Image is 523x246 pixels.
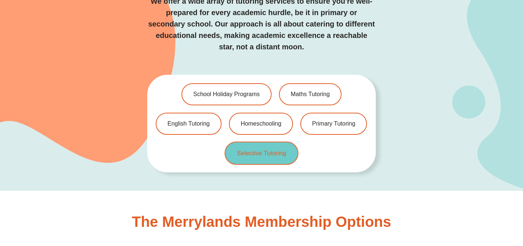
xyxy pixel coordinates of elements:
span: English Tutoring [167,121,210,127]
a: Primary Tutoring [300,113,367,135]
span: Selective Tutoring [237,150,286,156]
a: English Tutoring [156,113,222,135]
h2: The Merrylands Membership Options [132,214,391,229]
span: Homeschooling [241,121,281,127]
span: Maths Tutoring [291,91,330,97]
a: Homeschooling [229,113,293,135]
a: Selective Tutoring [225,141,298,165]
iframe: Chat Widget [397,163,523,246]
span: School Holiday Programs [193,91,260,97]
span: Primary Tutoring [312,121,355,127]
a: Maths Tutoring [279,83,342,105]
a: School Holiday Programs [181,83,272,105]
